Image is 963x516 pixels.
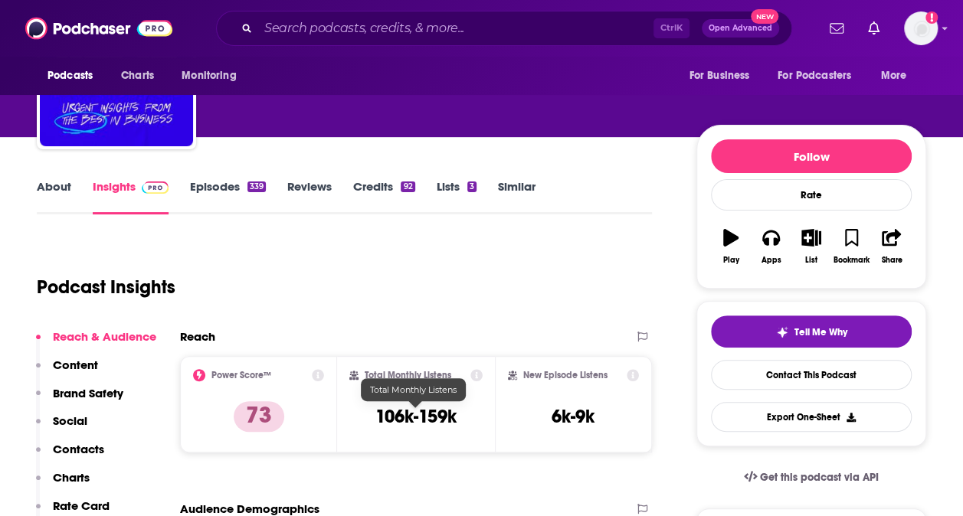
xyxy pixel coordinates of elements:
h2: Power Score™ [211,370,271,380]
img: Podchaser - Follow, Share and Rate Podcasts [25,14,172,43]
a: Get this podcast via API [732,459,891,496]
p: Social [53,413,87,428]
input: Search podcasts, credits, & more... [258,16,653,41]
button: Show profile menu [904,11,938,45]
a: Charts [111,61,163,90]
p: 73 [234,401,284,432]
span: Logged in as Morgan16 [904,11,938,45]
p: Content [53,358,98,372]
img: Podchaser Pro [142,181,169,194]
span: Tell Me Why [794,326,847,338]
button: open menu [870,61,926,90]
button: Export One-Sheet [711,402,912,432]
a: Similar [498,179,536,214]
span: More [881,65,907,87]
span: Monitoring [182,65,236,87]
a: About [37,179,71,214]
p: Charts [53,470,90,485]
div: List [805,256,817,265]
span: Charts [121,65,154,87]
div: 92 [401,181,414,192]
span: Open Advanced [709,24,772,32]
h2: Audience Demographics [180,501,319,516]
img: tell me why sparkle [776,326,788,338]
p: Reach & Audience [53,329,156,344]
button: Play [711,219,751,274]
h2: Reach [180,329,215,344]
h3: 6k-9k [552,405,595,428]
span: New [751,9,778,24]
button: Content [36,358,98,386]
a: Show notifications dropdown [862,15,886,41]
a: Lists3 [437,179,477,214]
button: Contacts [36,442,104,470]
button: Social [36,413,87,442]
button: Apps [751,219,791,274]
p: Brand Safety [53,386,123,400]
button: Follow [711,139,912,173]
span: Get this podcast via API [760,471,879,484]
div: 339 [247,181,266,192]
div: Play [723,256,739,265]
span: Ctrl K [653,18,689,38]
h1: Podcast Insights [37,276,175,299]
a: Reviews [287,179,332,214]
p: Contacts [53,442,104,456]
div: Rate [711,179,912,211]
span: For Podcasters [778,65,851,87]
svg: Add a profile image [925,11,938,24]
div: Search podcasts, credits, & more... [216,11,792,46]
button: open menu [678,61,768,90]
h3: 106k-159k [375,405,457,428]
button: Open AdvancedNew [702,19,779,38]
a: Contact This Podcast [711,360,912,390]
span: For Business [689,65,749,87]
a: InsightsPodchaser Pro [93,179,169,214]
div: Apps [762,256,781,265]
button: Share [872,219,912,274]
span: Podcasts [47,65,93,87]
button: Reach & Audience [36,329,156,358]
button: Brand Safety [36,386,123,414]
button: open menu [171,61,256,90]
div: 3 [467,181,477,192]
button: Charts [36,470,90,498]
div: Share [881,256,902,265]
a: Show notifications dropdown [824,15,850,41]
button: List [791,219,831,274]
img: User Profile [904,11,938,45]
h2: Total Monthly Listens [365,370,451,380]
button: Bookmark [831,219,871,274]
span: Total Monthly Listens [370,384,457,395]
button: open menu [768,61,873,90]
div: Bookmark [834,256,870,265]
h2: New Episode Listens [523,370,608,380]
button: tell me why sparkleTell Me Why [711,315,912,348]
p: Rate Card [53,498,110,513]
a: Credits92 [353,179,414,214]
a: Episodes339 [190,179,266,214]
button: open menu [37,61,113,90]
